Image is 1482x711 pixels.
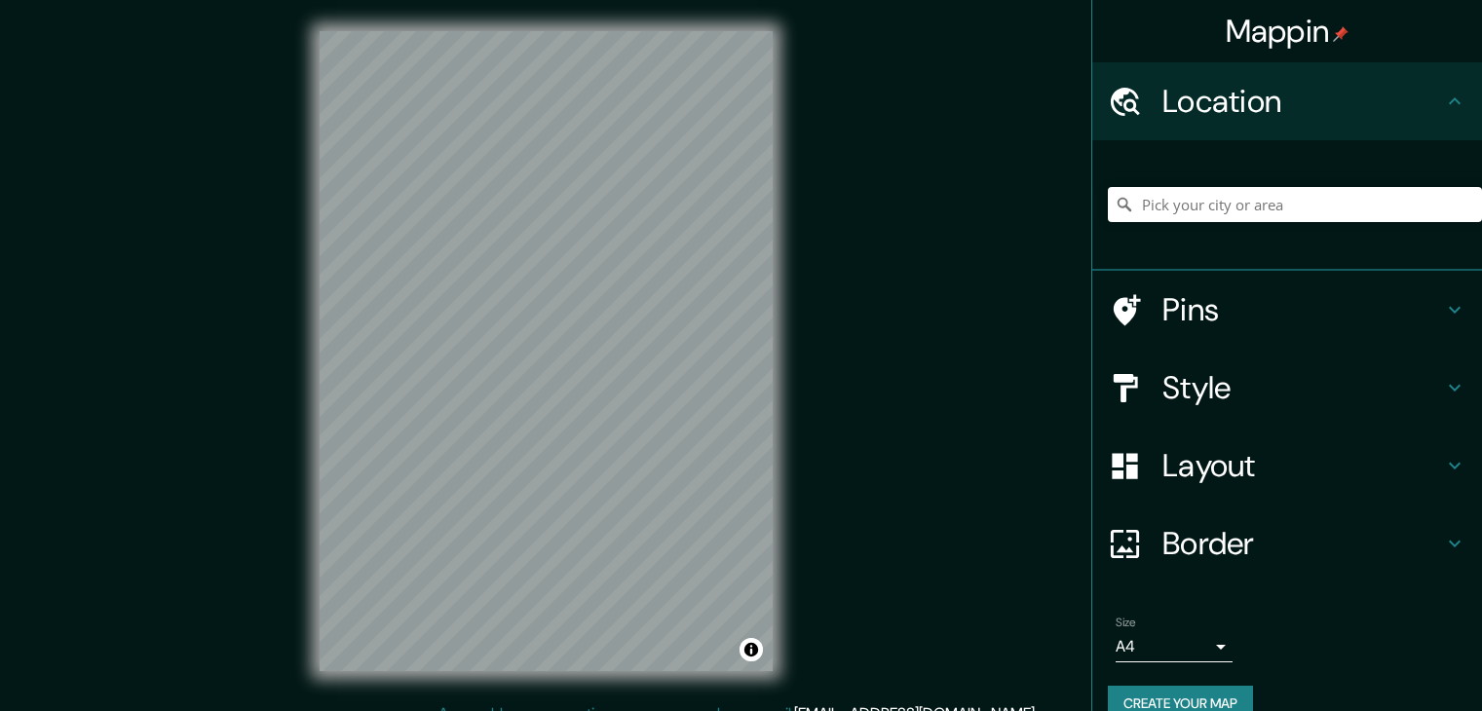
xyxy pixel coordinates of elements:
img: pin-icon.png [1333,26,1349,42]
h4: Style [1162,368,1443,407]
canvas: Map [320,31,773,671]
div: A4 [1116,631,1233,662]
h4: Border [1162,524,1443,563]
h4: Layout [1162,446,1443,485]
label: Size [1116,615,1136,631]
h4: Pins [1162,290,1443,329]
h4: Mappin [1226,12,1349,51]
div: Style [1092,349,1482,427]
div: Location [1092,62,1482,140]
button: Toggle attribution [740,638,763,661]
div: Pins [1092,271,1482,349]
input: Pick your city or area [1108,187,1482,222]
div: Border [1092,505,1482,582]
h4: Location [1162,82,1443,121]
div: Layout [1092,427,1482,505]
